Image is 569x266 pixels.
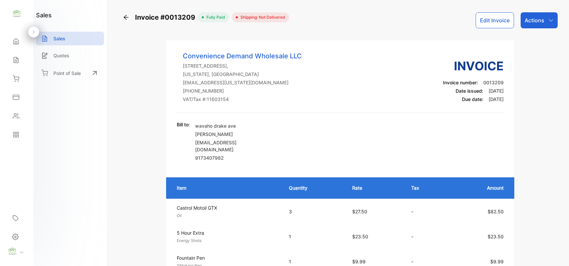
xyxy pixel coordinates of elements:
[525,16,544,24] p: Actions
[453,184,503,191] p: Amount
[462,96,483,102] span: Due date:
[135,12,198,22] span: Invoice #0013209
[53,52,69,59] p: Quotes
[411,208,440,215] p: -
[443,80,478,85] span: Invoice number:
[195,154,272,161] p: 9173407982
[177,254,277,261] p: Fountain Pen
[183,62,302,69] p: [STREET_ADDRESS],
[177,238,277,244] p: Energy Shots
[177,121,190,128] p: Bill to:
[289,184,339,191] p: Quantity
[53,35,65,42] p: Sales
[53,70,81,77] p: Point of Sale
[411,184,440,191] p: Tax
[483,80,504,85] span: 0013209
[177,229,277,236] p: 5 Hour Extra
[443,57,504,75] h3: Invoice
[36,32,104,45] a: Sales
[36,66,104,80] a: Point of Sale
[490,259,504,264] span: $9.99
[411,233,440,240] p: -
[183,51,302,61] p: Convenience Demand Wholesale LLC
[183,71,302,78] p: [US_STATE], [GEOGRAPHIC_DATA]
[488,209,504,214] span: $82.50
[488,234,504,239] span: $23.50
[289,208,339,215] p: 3
[489,96,504,102] span: [DATE]
[352,234,368,239] span: $23.50
[36,11,52,20] h1: sales
[476,12,514,28] button: Edit Invoice
[12,9,22,19] img: logo
[521,12,558,28] button: Actions
[456,88,483,94] span: Date issued:
[7,246,17,256] img: profile
[289,233,339,240] p: 1
[541,238,569,266] iframe: LiveChat chat widget
[204,14,225,20] span: fully paid
[183,79,302,86] p: [EMAIL_ADDRESS][US_STATE][DOMAIN_NAME]
[238,14,285,20] span: Shipping: Not Delivered
[411,258,440,265] p: -
[183,87,302,94] p: [PHONE_NUMBER]
[177,184,275,191] p: Item
[183,96,302,103] p: VAT/Tax #: 11603154
[177,213,277,219] p: Oil
[195,139,272,153] p: [EMAIL_ADDRESS][DOMAIN_NAME]
[289,258,339,265] p: 1
[352,209,367,214] span: $27.50
[489,88,504,94] span: [DATE]
[195,131,272,138] p: [PERSON_NAME]
[36,49,104,62] a: Quotes
[195,122,272,129] p: wavaho drake ave
[177,204,277,211] p: Castrol Motoil GTX
[352,259,366,264] span: $9.99
[352,184,398,191] p: Rate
